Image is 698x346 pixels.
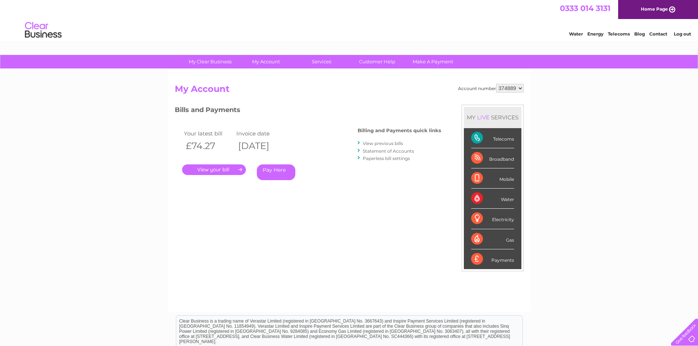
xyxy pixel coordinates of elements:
[476,114,491,121] div: LIVE
[176,4,522,36] div: Clear Business is a trading name of Verastar Limited (registered in [GEOGRAPHIC_DATA] No. 3667643...
[358,128,441,133] h4: Billing and Payments quick links
[291,55,352,68] a: Services
[471,189,514,209] div: Water
[182,164,246,175] a: .
[649,31,667,37] a: Contact
[182,138,235,153] th: £74.27
[234,129,287,138] td: Invoice date
[471,148,514,168] div: Broadband
[363,141,403,146] a: View previous bills
[347,55,407,68] a: Customer Help
[569,31,583,37] a: Water
[471,249,514,269] div: Payments
[180,55,240,68] a: My Clear Business
[363,156,410,161] a: Paperless bill settings
[182,129,235,138] td: Your latest bill
[175,84,524,98] h2: My Account
[403,55,463,68] a: Make A Payment
[464,107,521,128] div: MY SERVICES
[458,84,524,93] div: Account number
[471,229,514,249] div: Gas
[634,31,645,37] a: Blog
[25,19,62,41] img: logo.png
[234,138,287,153] th: [DATE]
[175,105,441,118] h3: Bills and Payments
[257,164,295,180] a: Pay Here
[674,31,691,37] a: Log out
[471,128,514,148] div: Telecoms
[608,31,630,37] a: Telecoms
[471,168,514,189] div: Mobile
[236,55,296,68] a: My Account
[363,148,414,154] a: Statement of Accounts
[560,4,610,13] a: 0333 014 3131
[471,209,514,229] div: Electricity
[587,31,603,37] a: Energy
